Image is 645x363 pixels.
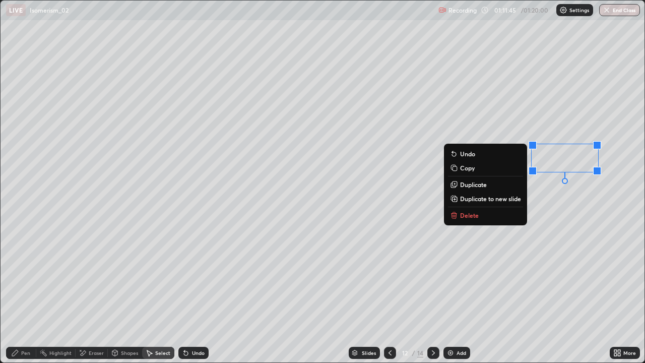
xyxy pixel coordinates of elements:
div: Select [155,350,170,355]
button: Copy [448,162,523,174]
p: Copy [460,164,475,172]
div: Slides [362,350,376,355]
div: Shapes [121,350,138,355]
button: Duplicate to new slide [448,193,523,205]
button: Duplicate [448,178,523,191]
div: 12 [400,350,410,356]
div: More [623,350,636,355]
p: Isomerism_02 [30,6,69,14]
p: LIVE [9,6,23,14]
img: end-class-cross [603,6,611,14]
div: Highlight [49,350,72,355]
div: 14 [417,348,423,357]
button: Delete [448,209,523,221]
p: Duplicate [460,180,487,189]
div: Pen [21,350,30,355]
div: Add [457,350,466,355]
button: Undo [448,148,523,160]
div: Eraser [89,350,104,355]
p: Duplicate to new slide [460,195,521,203]
div: / [412,350,415,356]
p: Delete [460,211,479,219]
p: Undo [460,150,475,158]
p: Recording [448,7,477,14]
button: End Class [599,4,640,16]
div: Undo [192,350,205,355]
img: recording.375f2c34.svg [438,6,446,14]
img: add-slide-button [446,349,455,357]
p: Settings [569,8,589,13]
img: class-settings-icons [559,6,567,14]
